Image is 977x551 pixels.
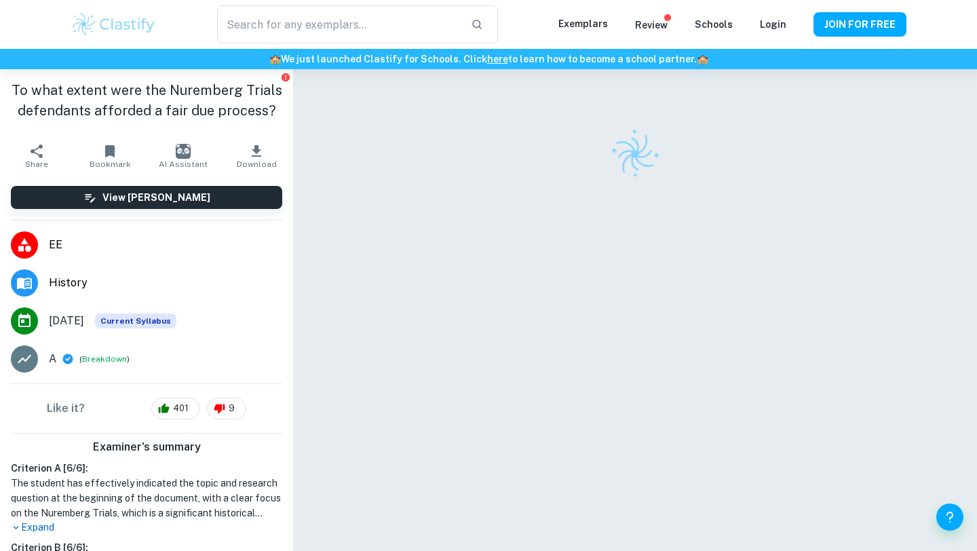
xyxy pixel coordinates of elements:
[558,16,608,31] p: Exemplars
[602,121,669,188] img: Clastify logo
[635,18,668,33] p: Review
[71,11,157,38] img: Clastify logo
[221,402,242,415] span: 9
[11,186,282,209] button: View [PERSON_NAME]
[3,52,974,66] h6: We just launched Clastify for Schools. Click to learn how to become a school partner.
[49,351,56,367] p: A
[79,353,130,366] span: ( )
[95,313,176,328] div: This exemplar is based on the current syllabus. Feel free to refer to it for inspiration/ideas wh...
[217,5,460,43] input: Search for any exemplars...
[220,137,293,175] button: Download
[695,19,733,30] a: Schools
[11,461,282,476] h6: Criterion A [ 6 / 6 ]:
[237,159,277,169] span: Download
[5,439,288,455] h6: Examiner's summary
[936,503,963,531] button: Help and Feedback
[697,54,708,64] span: 🏫
[147,137,220,175] button: AI Assistant
[151,398,200,419] div: 401
[11,520,282,535] p: Expand
[159,159,208,169] span: AI Assistant
[25,159,48,169] span: Share
[73,137,147,175] button: Bookmark
[176,144,191,159] img: AI Assistant
[47,400,85,417] h6: Like it?
[95,313,176,328] span: Current Syllabus
[49,313,84,329] span: [DATE]
[760,19,786,30] a: Login
[269,54,281,64] span: 🏫
[11,476,282,520] h1: The student has effectively indicated the topic and research question at the beginning of the doc...
[11,80,282,121] h1: To what extent were the Nuremberg Trials defendants afforded a fair due process?
[49,237,282,253] span: EE
[102,190,210,205] h6: View [PERSON_NAME]
[82,353,127,365] button: Breakdown
[280,72,290,82] button: Report issue
[813,12,906,37] button: JOIN FOR FREE
[166,402,196,415] span: 401
[90,159,131,169] span: Bookmark
[207,398,246,419] div: 9
[487,54,508,64] a: here
[49,275,282,291] span: History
